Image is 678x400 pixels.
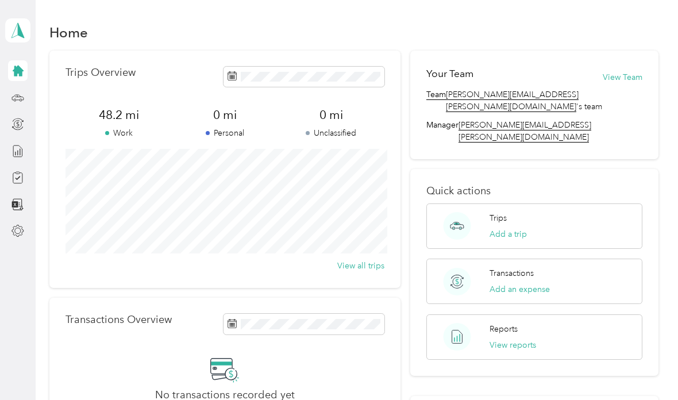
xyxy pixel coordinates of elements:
iframe: Everlance-gr Chat Button Frame [614,336,678,400]
button: Add an expense [490,283,550,295]
span: 48.2 mi [66,107,172,123]
p: Personal [172,127,278,139]
button: View Team [603,71,642,83]
p: Quick actions [426,185,642,197]
span: Manager [426,119,459,143]
button: View all trips [337,260,384,272]
p: Work [66,127,172,139]
p: Transactions Overview [66,314,172,326]
p: Reports [490,323,518,335]
p: Trips Overview [66,67,136,79]
p: Trips [490,212,507,224]
span: 0 mi [278,107,384,123]
p: Unclassified [278,127,384,139]
span: 0 mi [172,107,278,123]
button: View reports [490,339,536,351]
p: Transactions [490,267,534,279]
span: 's team [446,89,642,113]
button: Add a trip [490,228,527,240]
h2: Your Team [426,67,473,81]
h1: Home [49,26,88,39]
